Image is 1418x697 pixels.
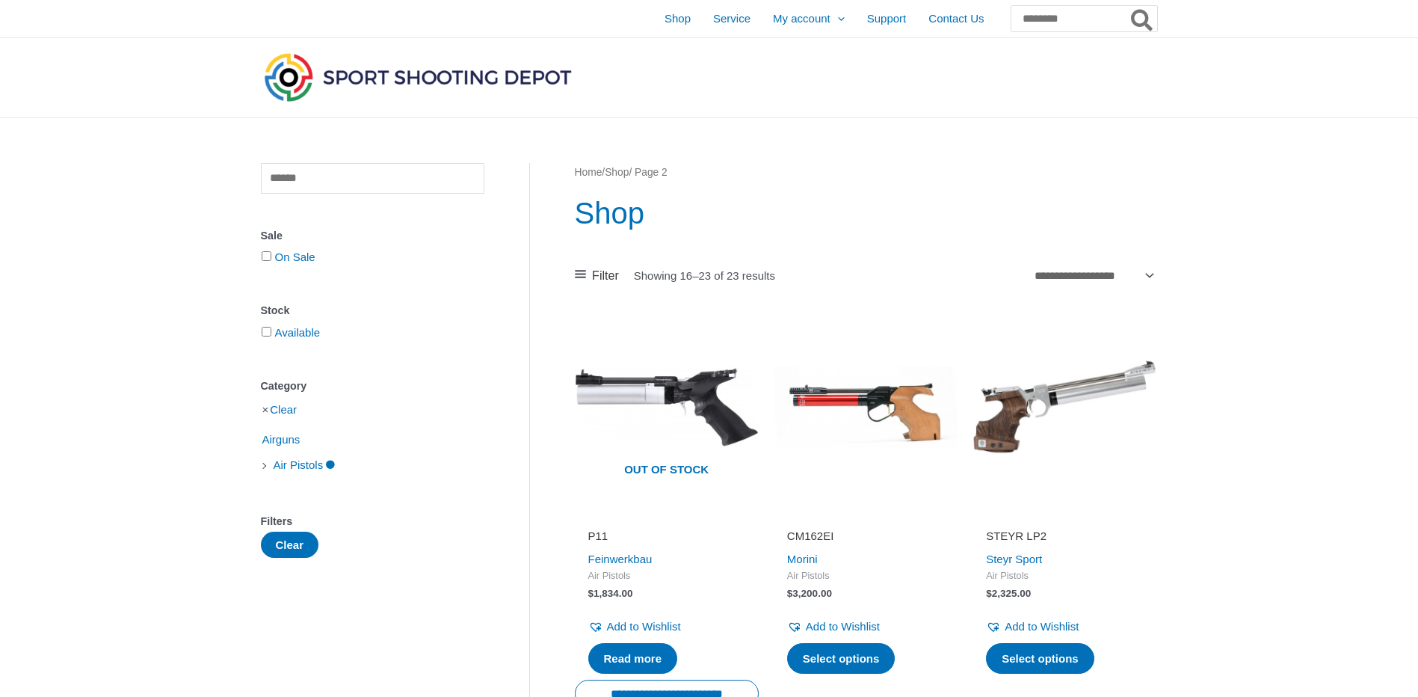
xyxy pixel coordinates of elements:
a: On Sale [275,251,315,263]
span: Out of stock [586,453,747,488]
a: Air Pistols [272,458,337,470]
a: STEYR LP2 [986,529,1143,549]
a: Filter [575,265,619,287]
a: Add to Wishlist [588,616,681,637]
iframe: Customer reviews powered by Trustpilot [787,508,944,526]
img: Sport Shooting Depot [261,49,575,105]
button: Search [1128,6,1157,31]
a: Out of stock [575,315,759,499]
a: Feinwerkbau [588,553,653,565]
a: Read more about “P11” [588,643,678,675]
span: Add to Wishlist [607,620,681,633]
span: $ [588,588,594,599]
nav: Breadcrumb [575,163,1157,182]
span: Airguns [261,427,302,452]
span: $ [986,588,992,599]
a: CM162EI [787,529,944,549]
img: P11 [575,315,759,499]
a: Airguns [261,432,302,445]
p: Showing 16–23 of 23 results [634,270,775,281]
a: Home [575,167,602,178]
div: Stock [261,300,484,322]
iframe: Customer reviews powered by Trustpilot [588,508,745,526]
a: Select options for “STEYR LP2” [986,643,1094,675]
span: Filter [592,265,619,287]
h1: Shop [575,192,1157,234]
a: Add to Wishlist [787,616,880,637]
div: Filters [261,511,484,532]
span: Air Pistols [787,570,944,583]
a: Select options for “CM162EI” [787,643,896,675]
a: P11 [588,529,745,549]
span: Air Pistols [588,570,745,583]
span: Air Pistols [272,452,325,478]
span: Add to Wishlist [1005,620,1079,633]
bdi: 2,325.00 [986,588,1031,599]
img: CM162EI [774,315,958,499]
div: Sale [261,225,484,247]
span: $ [787,588,793,599]
input: Available [262,327,271,337]
select: Shop order [1029,264,1157,286]
a: Steyr Sport [986,553,1042,565]
bdi: 3,200.00 [787,588,832,599]
img: STEYR LP2 [972,315,1156,499]
a: Morini [787,553,818,565]
h2: STEYR LP2 [986,529,1143,544]
h2: CM162EI [787,529,944,544]
input: On Sale [262,251,271,261]
span: Air Pistols [986,570,1143,583]
a: Add to Wishlist [986,616,1079,637]
iframe: Customer reviews powered by Trustpilot [986,508,1143,526]
a: Shop [605,167,629,178]
span: Add to Wishlist [806,620,880,633]
a: Available [275,326,321,339]
h2: P11 [588,529,745,544]
bdi: 1,834.00 [588,588,633,599]
div: Category [261,375,484,397]
a: Clear [270,403,297,416]
button: Clear [261,532,319,558]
